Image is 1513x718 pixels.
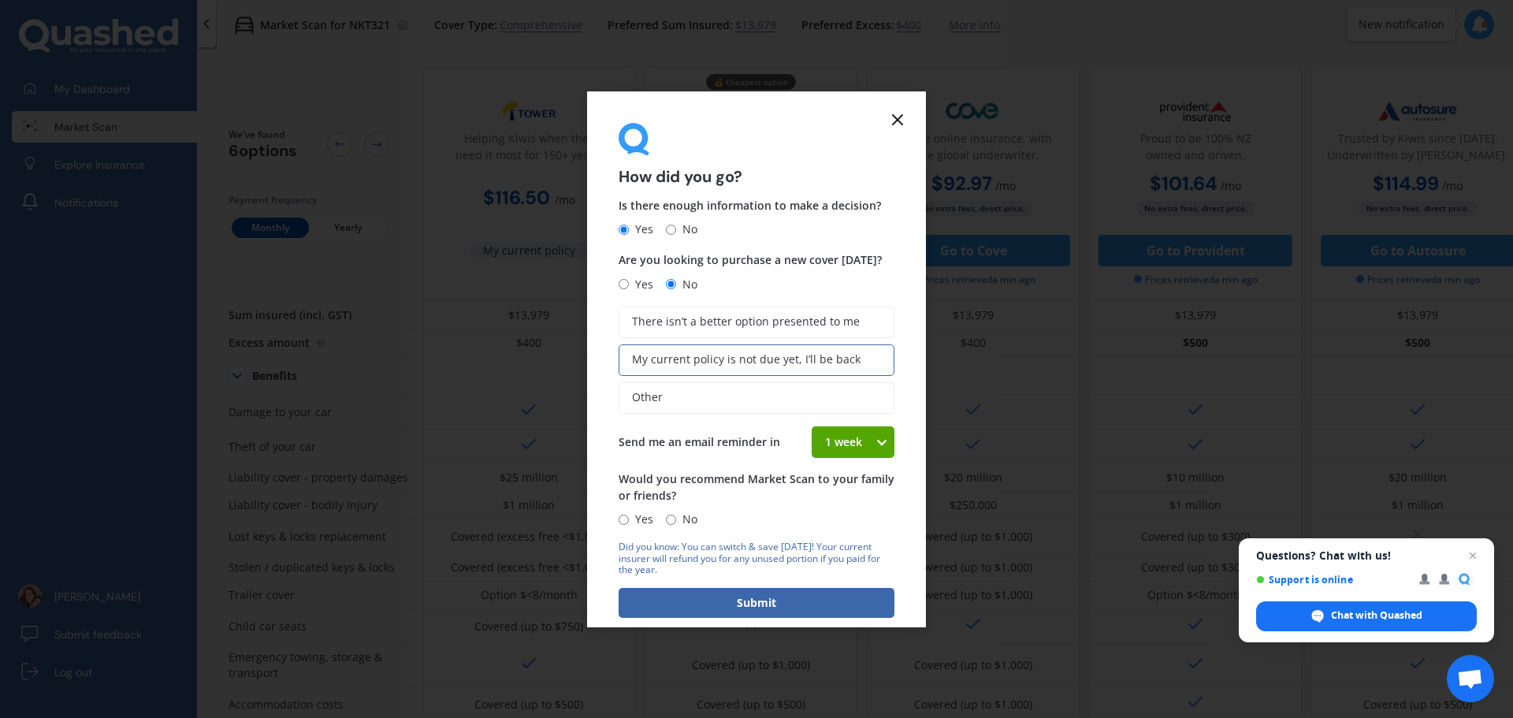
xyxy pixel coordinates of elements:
[619,515,629,525] input: Yes
[619,198,881,213] span: Is there enough information to make a decision?
[666,279,676,289] input: No
[619,471,894,503] span: Would you recommend Market Scan to your family or friends?
[619,541,894,575] div: Did you know: You can switch & save [DATE]! Your current insurer will refund you for any unused p...
[632,353,861,366] span: My current policy is not due yet, I’ll be back
[812,426,875,458] div: 1 week
[676,510,697,529] span: No
[619,225,629,235] input: Yes
[1331,608,1422,623] span: Chat with Quashed
[619,279,629,289] input: Yes
[666,515,676,525] input: No
[1447,655,1494,702] a: Open chat
[632,391,663,404] span: Other
[676,220,697,239] span: No
[666,225,676,235] input: No
[619,434,780,449] span: Send me an email reminder in
[619,123,894,185] div: How did you go?
[619,588,894,618] button: Submit
[619,253,882,268] span: Are you looking to purchase a new cover [DATE]?
[629,220,653,239] span: Yes
[632,315,860,329] span: There isn’t a better option presented to me
[629,275,653,294] span: Yes
[1256,601,1477,631] span: Chat with Quashed
[1256,574,1408,586] span: Support is online
[676,275,697,294] span: No
[1256,549,1477,562] span: Questions? Chat with us!
[629,510,653,529] span: Yes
